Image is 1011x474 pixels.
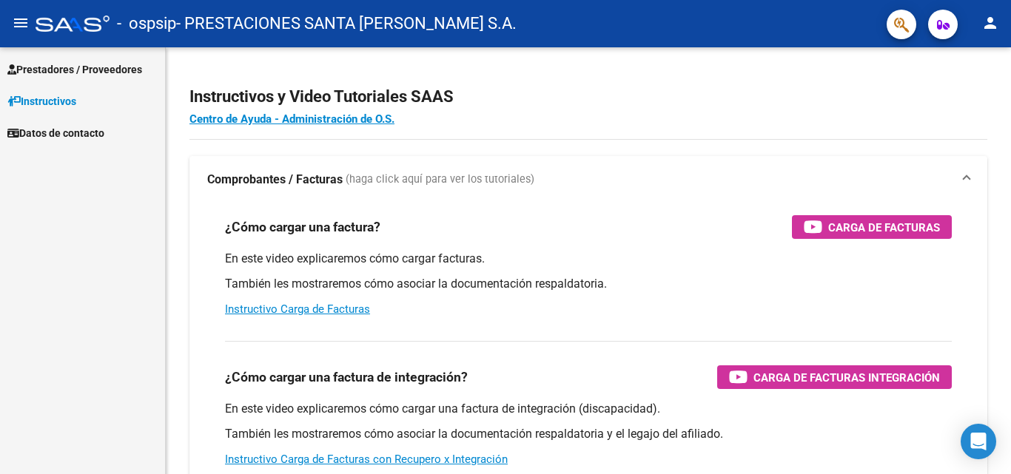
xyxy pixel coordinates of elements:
[7,61,142,78] span: Prestadores / Proveedores
[792,215,952,239] button: Carga de Facturas
[225,367,468,387] h3: ¿Cómo cargar una factura de integración?
[189,83,987,111] h2: Instructivos y Video Tutoriales SAAS
[981,14,999,32] mat-icon: person
[225,217,380,237] h3: ¿Cómo cargar una factura?
[207,172,343,188] strong: Comprobantes / Facturas
[7,125,104,141] span: Datos de contacto
[7,93,76,109] span: Instructivos
[225,401,952,417] p: En este video explicaremos cómo cargar una factura de integración (discapacidad).
[189,156,987,203] mat-expansion-panel-header: Comprobantes / Facturas (haga click aquí para ver los tutoriales)
[225,426,952,442] p: También les mostraremos cómo asociar la documentación respaldatoria y el legajo del afiliado.
[753,368,940,387] span: Carga de Facturas Integración
[176,7,517,40] span: - PRESTACIONES SANTA [PERSON_NAME] S.A.
[189,112,394,126] a: Centro de Ayuda - Administración de O.S.
[225,453,508,466] a: Instructivo Carga de Facturas con Recupero x Integración
[828,218,940,237] span: Carga de Facturas
[717,365,952,389] button: Carga de Facturas Integración
[346,172,534,188] span: (haga click aquí para ver los tutoriales)
[12,14,30,32] mat-icon: menu
[225,302,370,316] a: Instructivo Carga de Facturas
[117,7,176,40] span: - ospsip
[225,251,952,267] p: En este video explicaremos cómo cargar facturas.
[225,276,952,292] p: También les mostraremos cómo asociar la documentación respaldatoria.
[961,424,996,459] div: Open Intercom Messenger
